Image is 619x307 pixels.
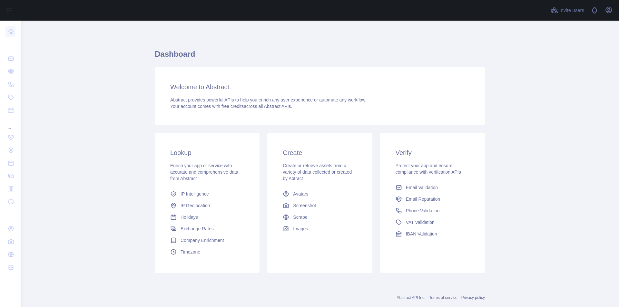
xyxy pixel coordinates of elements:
[293,191,308,197] span: Avatars
[170,82,469,91] h3: Welcome to Abstract.
[181,191,209,197] span: IP Intelligence
[181,225,214,232] span: Exchange Rates
[559,7,584,14] span: Invite users
[168,223,247,235] a: Exchange Rates
[393,182,472,193] a: Email Validation
[155,49,485,64] h1: Dashboard
[293,214,307,220] span: Scrape
[283,148,357,157] h3: Create
[168,235,247,246] a: Company Enrichment
[429,295,457,300] a: Terms of service
[181,214,198,220] span: Holidays
[168,246,247,258] a: Timezone
[393,216,472,228] a: VAT Validation
[5,117,15,130] div: ...
[549,5,585,15] button: Invite users
[168,188,247,200] a: IP Intelligence
[293,202,316,209] span: Screenshot
[280,188,359,200] a: Avatars
[170,148,244,157] h3: Lookup
[461,295,485,300] a: Privacy policy
[396,163,461,175] span: Protect your app and ensure compliance with verification APIs
[396,148,469,157] h3: Verify
[406,196,440,202] span: Email Reputation
[406,207,440,214] span: Phone Validation
[283,163,352,181] span: Create or retrieve assets from a variety of data collected or created by Abtract
[397,295,426,300] a: Abstract API Inc.
[170,97,367,102] span: Abstract provides powerful APIs to help you enrich any user experience or automate any workflow.
[168,200,247,211] a: IP Geolocation
[280,223,359,235] a: Images
[406,184,438,191] span: Email Validation
[406,219,435,225] span: VAT Validation
[181,202,210,209] span: IP Geolocation
[221,104,244,109] span: free credits
[168,211,247,223] a: Holidays
[5,209,15,222] div: ...
[170,104,292,109] span: Your account comes with across all Abstract APIs.
[5,39,15,52] div: ...
[280,200,359,211] a: Screenshot
[406,231,437,237] span: IBAN Validation
[280,211,359,223] a: Scrape
[393,228,472,240] a: IBAN Validation
[293,225,308,232] span: Images
[181,237,224,244] span: Company Enrichment
[181,249,200,255] span: Timezone
[170,163,238,181] span: Enrich your app or service with accurate and comprehensive data from Abstract
[393,205,472,216] a: Phone Validation
[393,193,472,205] a: Email Reputation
